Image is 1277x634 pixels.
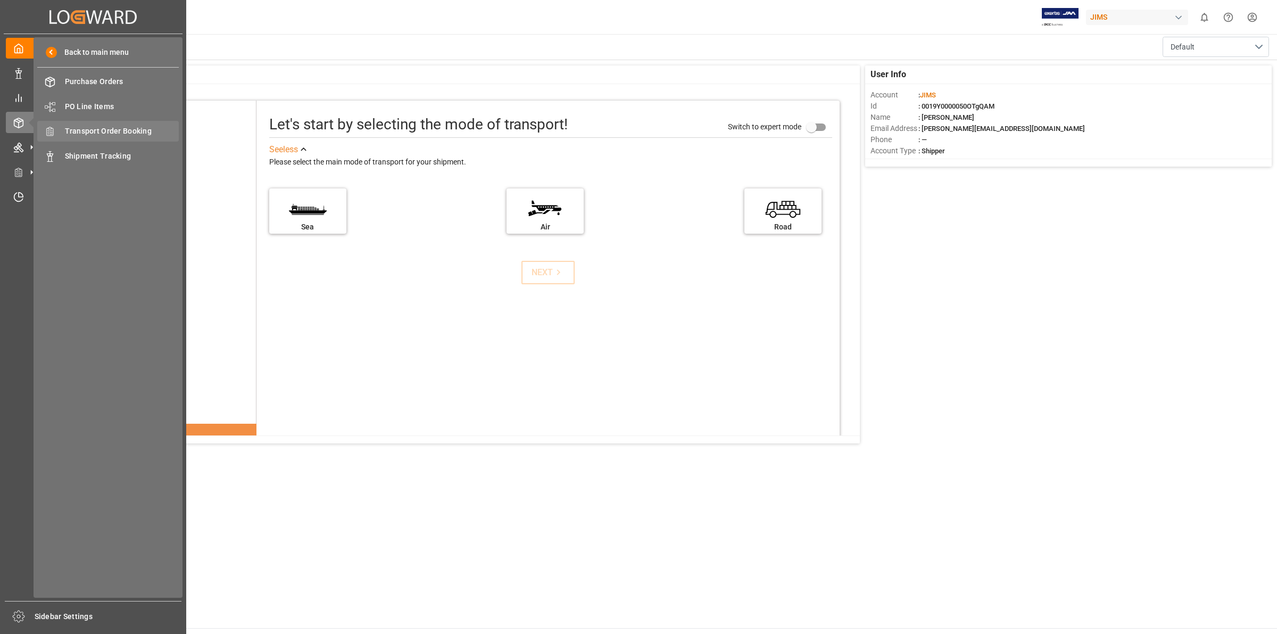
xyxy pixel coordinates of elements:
[37,71,179,92] a: Purchase Orders
[512,221,578,233] div: Air
[918,102,994,110] span: : 0019Y0000050OTgQAM
[269,143,298,156] div: See less
[920,91,936,99] span: JIMS
[1086,10,1188,25] div: JIMS
[6,62,180,83] a: Data Management
[918,147,945,155] span: : Shipper
[870,112,918,123] span: Name
[65,151,179,162] span: Shipment Tracking
[1171,42,1195,53] span: Default
[37,145,179,166] a: Shipment Tracking
[750,221,816,233] div: Road
[65,76,179,87] span: Purchase Orders
[37,96,179,117] a: PO Line Items
[870,89,918,101] span: Account
[918,91,936,99] span: :
[57,47,129,58] span: Back to main menu
[6,186,180,207] a: Timeslot Management V2
[728,122,801,131] span: Switch to expert mode
[37,121,179,142] a: Transport Order Booking
[6,87,180,108] a: My Reports
[65,101,179,112] span: PO Line Items
[870,101,918,112] span: Id
[269,156,832,169] div: Please select the main mode of transport for your shipment.
[1042,8,1079,27] img: Exertis%20JAM%20-%20Email%20Logo.jpg_1722504956.jpg
[6,38,180,59] a: My Cockpit
[870,68,906,81] span: User Info
[1086,7,1192,27] button: JIMS
[1192,5,1216,29] button: show 0 new notifications
[521,261,575,284] button: NEXT
[269,113,568,136] div: Let's start by selecting the mode of transport!
[918,136,927,144] span: : —
[275,221,341,233] div: Sea
[870,145,918,157] span: Account Type
[870,123,918,134] span: Email Address
[918,113,974,121] span: : [PERSON_NAME]
[35,611,182,622] span: Sidebar Settings
[532,266,564,279] div: NEXT
[918,125,1085,133] span: : [PERSON_NAME][EMAIL_ADDRESS][DOMAIN_NAME]
[1216,5,1240,29] button: Help Center
[870,134,918,145] span: Phone
[65,126,179,137] span: Transport Order Booking
[1163,37,1269,57] button: open menu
